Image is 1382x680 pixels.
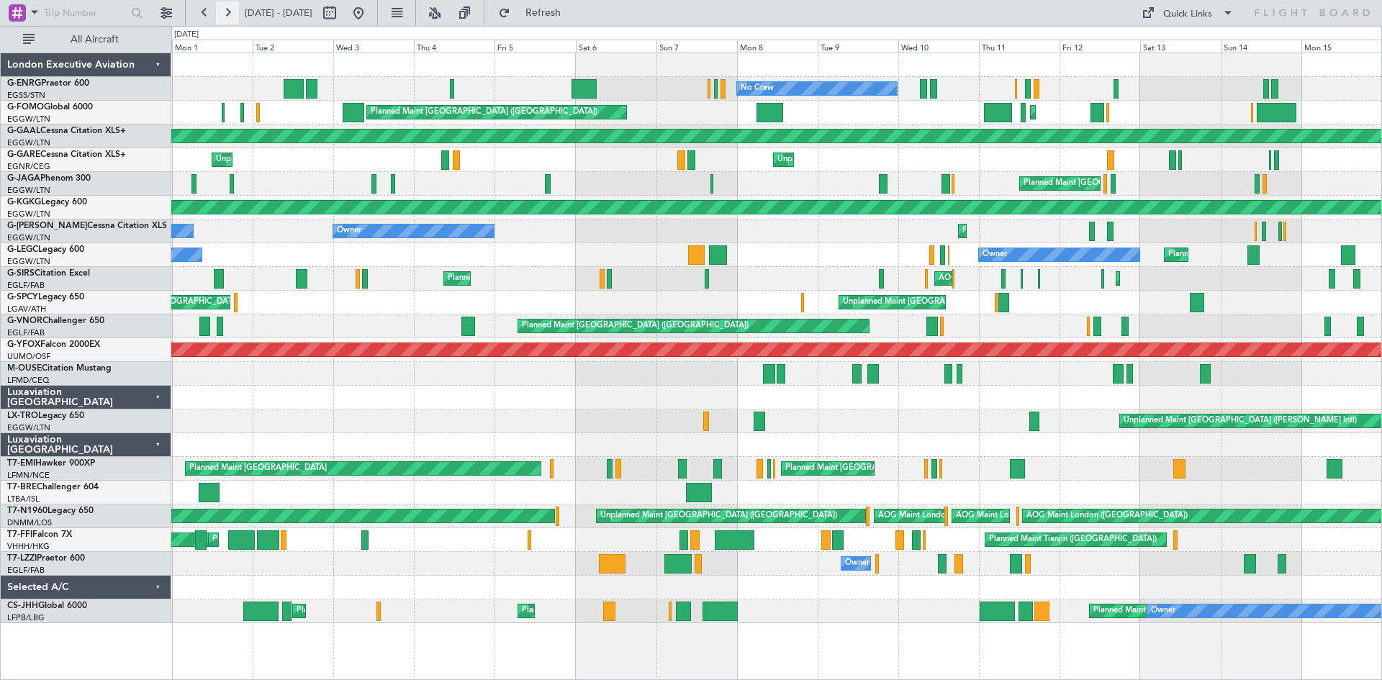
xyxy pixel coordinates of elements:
[7,150,40,159] span: G-GARE
[1163,7,1212,22] div: Quick Links
[576,40,656,53] div: Sat 6
[818,40,898,53] div: Tue 9
[7,256,50,267] a: EGGW/LTN
[1026,505,1188,527] div: AOG Maint London ([GEOGRAPHIC_DATA])
[7,232,50,243] a: EGGW/LTN
[956,505,1117,527] div: AOG Maint London ([GEOGRAPHIC_DATA])
[7,351,50,362] a: UUMO/OSF
[7,269,90,278] a: G-SIRSCitation Excel
[7,304,46,314] a: LGAV/ATH
[7,137,50,148] a: EGGW/LTN
[522,600,749,622] div: Planned Maint [GEOGRAPHIC_DATA] ([GEOGRAPHIC_DATA])
[1034,101,1261,123] div: Planned Maint [GEOGRAPHIC_DATA] ([GEOGRAPHIC_DATA])
[337,220,361,242] div: Owner
[656,40,737,53] div: Sun 7
[7,185,50,196] a: EGGW/LTN
[7,530,32,539] span: T7-FFI
[7,602,87,610] a: CS-JHHGlobal 6000
[1140,40,1221,53] div: Sat 13
[7,554,85,563] a: T7-LZZIPraetor 600
[172,40,253,53] div: Mon 1
[898,40,979,53] div: Wed 10
[1221,40,1301,53] div: Sun 14
[843,291,1076,313] div: Unplanned Maint [GEOGRAPHIC_DATA] ([PERSON_NAME] Intl)
[7,127,126,135] a: G-GAALCessna Citation XLS+
[16,28,156,51] button: All Aircraft
[1093,600,1320,622] div: Planned Maint [GEOGRAPHIC_DATA] ([GEOGRAPHIC_DATA])
[7,317,42,325] span: G-VNOR
[1024,173,1250,194] div: Planned Maint [GEOGRAPHIC_DATA] ([GEOGRAPHIC_DATA])
[245,6,312,19] span: [DATE] - [DATE]
[253,40,333,53] div: Tue 2
[7,293,38,302] span: G-SPCY
[44,2,127,24] input: Trip Number
[7,209,50,219] a: EGGW/LTN
[7,161,50,172] a: EGNR/CEG
[600,505,837,527] div: Unplanned Maint [GEOGRAPHIC_DATA] ([GEOGRAPHIC_DATA])
[845,553,870,574] div: Owner
[1124,410,1357,432] div: Unplanned Maint [GEOGRAPHIC_DATA] ([PERSON_NAME] Intl)
[216,149,346,171] div: Unplanned Maint [PERSON_NAME]
[7,459,35,468] span: T7-EMI
[7,565,45,576] a: EGLF/FAB
[7,269,35,278] span: G-SIRS
[7,541,50,552] a: VHHH/HKG
[448,268,674,289] div: Planned Maint [GEOGRAPHIC_DATA] ([GEOGRAPHIC_DATA])
[212,529,453,550] div: Planned Maint [GEOGRAPHIC_DATA] ([GEOGRAPHIC_DATA] Intl)
[7,327,45,338] a: EGLF/FAB
[7,114,50,124] a: EGGW/LTN
[962,220,1189,242] div: Planned Maint [GEOGRAPHIC_DATA] ([GEOGRAPHIC_DATA])
[939,268,1048,289] div: AOG Maint [PERSON_NAME]
[7,483,37,491] span: T7-BRE
[7,174,40,183] span: G-JAGA
[7,364,42,373] span: M-OUSE
[7,222,87,230] span: G-[PERSON_NAME]
[37,35,152,45] span: All Aircraft
[7,412,84,420] a: LX-TROLegacy 650
[414,40,494,53] div: Thu 4
[371,101,597,123] div: Planned Maint [GEOGRAPHIC_DATA] ([GEOGRAPHIC_DATA])
[7,198,41,207] span: G-KGKG
[7,375,49,386] a: LFMD/CEQ
[1151,600,1175,622] div: Owner
[7,554,37,563] span: T7-LZZI
[333,40,414,53] div: Wed 3
[513,8,574,18] span: Refresh
[122,291,325,313] div: Cleaning [GEOGRAPHIC_DATA] ([PERSON_NAME] Intl)
[7,79,89,88] a: G-ENRGPraetor 600
[7,412,38,420] span: LX-TRO
[7,507,94,515] a: T7-N1960Legacy 650
[7,103,93,112] a: G-FOMOGlobal 6000
[7,103,44,112] span: G-FOMO
[7,517,52,528] a: DNMM/LOS
[7,245,38,254] span: G-LEGC
[785,458,923,479] div: Planned Maint [GEOGRAPHIC_DATA]
[494,40,575,53] div: Fri 5
[7,245,84,254] a: G-LEGCLegacy 600
[7,494,40,504] a: LTBA/ISL
[7,612,45,623] a: LFPB/LBG
[7,483,99,491] a: T7-BREChallenger 604
[7,198,87,207] a: G-KGKGLegacy 600
[492,1,578,24] button: Refresh
[777,149,908,171] div: Unplanned Maint [PERSON_NAME]
[1301,40,1382,53] div: Mon 15
[7,507,48,515] span: T7-N1960
[7,127,40,135] span: G-GAAL
[1060,40,1140,53] div: Fri 12
[979,40,1060,53] div: Thu 11
[7,459,95,468] a: T7-EMIHawker 900XP
[741,78,774,99] div: No Crew
[297,600,523,622] div: Planned Maint [GEOGRAPHIC_DATA] ([GEOGRAPHIC_DATA])
[7,470,50,481] a: LFMN/NCE
[7,364,112,373] a: M-OUSECitation Mustang
[7,293,84,302] a: G-SPCYLegacy 650
[7,222,167,230] a: G-[PERSON_NAME]Cessna Citation XLS
[7,90,45,101] a: EGSS/STN
[7,422,50,433] a: EGGW/LTN
[7,280,45,291] a: EGLF/FAB
[7,174,91,183] a: G-JAGAPhenom 300
[983,244,1007,266] div: Owner
[522,315,749,337] div: Planned Maint [GEOGRAPHIC_DATA] ([GEOGRAPHIC_DATA])
[878,505,1039,527] div: AOG Maint London ([GEOGRAPHIC_DATA])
